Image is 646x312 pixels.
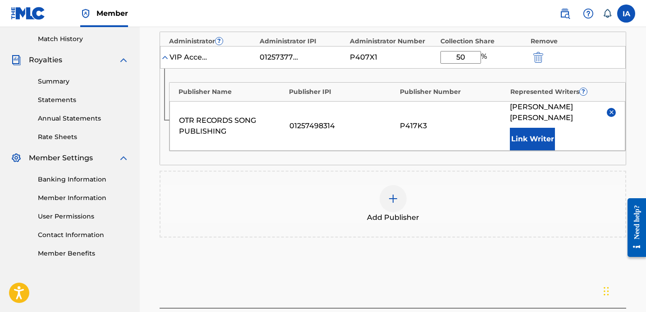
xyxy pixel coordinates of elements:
[510,128,555,150] button: Link Writer
[559,8,570,19] img: search
[260,37,346,46] div: Administrator IPI
[510,87,616,97] div: Represented Writers
[38,77,129,86] a: Summary
[440,37,527,46] div: Collection Share
[38,175,129,184] a: Banking Information
[11,153,22,163] img: Member Settings
[11,7,46,20] img: MLC Logo
[580,88,587,95] span: ?
[38,249,129,258] a: Member Benefits
[603,9,612,18] div: Notifications
[215,37,223,45] span: ?
[38,114,129,123] a: Annual Statements
[510,102,600,123] span: [PERSON_NAME] [PERSON_NAME]
[38,212,129,221] a: User Permissions
[38,95,129,105] a: Statements
[289,87,395,97] div: Publisher IPI
[481,51,489,64] span: %
[118,153,129,163] img: expand
[38,132,129,142] a: Rate Sheets
[29,153,93,163] span: Member Settings
[350,37,436,46] div: Administrator Number
[400,87,506,97] div: Publisher Number
[579,5,597,23] div: Help
[608,109,615,116] img: remove-from-list-button
[169,37,255,46] div: Administrator
[601,269,646,312] iframe: Chat Widget
[160,53,170,62] img: expand-cell-toggle
[11,55,22,65] img: Royalties
[617,5,635,23] div: User Menu
[400,121,506,131] div: P417K3
[556,5,574,23] a: Public Search
[38,230,129,240] a: Contact Information
[38,193,129,203] a: Member Information
[96,8,128,19] span: Member
[367,212,419,223] span: Add Publisher
[29,55,62,65] span: Royalties
[531,37,617,46] div: Remove
[179,87,284,97] div: Publisher Name
[118,55,129,65] img: expand
[604,278,609,305] div: Drag
[621,191,646,264] iframe: Resource Center
[80,8,91,19] img: Top Rightsholder
[533,52,543,63] img: 12a2ab48e56ec057fbd8.svg
[38,34,129,44] a: Match History
[583,8,594,19] img: help
[179,115,285,137] div: OTR RECORDS SONG PUBLISHING
[289,121,395,131] div: 01257498314
[388,193,399,204] img: add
